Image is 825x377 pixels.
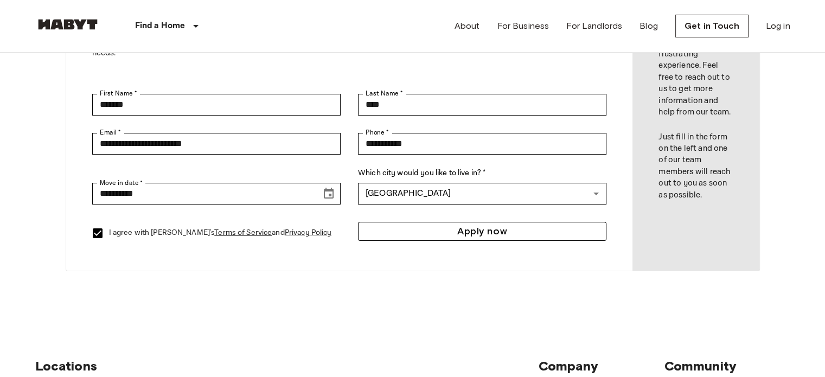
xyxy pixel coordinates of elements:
[455,20,480,33] a: About
[135,20,186,33] p: Find a Home
[35,19,100,30] img: Habyt
[358,183,606,205] div: [GEOGRAPHIC_DATA]
[100,128,121,137] label: Email *
[318,183,340,205] button: Choose date, selected date is Nov 1, 2025
[100,89,137,98] label: First Name *
[214,228,272,238] a: Terms of Service
[566,20,622,33] a: For Landlords
[658,25,733,118] p: Finding a house can be a daunting and frustrating experience. Feel free to reach out to us to get...
[639,20,658,33] a: Blog
[285,228,332,238] a: Privacy Policy
[658,131,733,201] p: Just fill in the form on the left and one of our team members will reach out to you as soon as po...
[366,89,403,98] label: Last Name *
[664,358,737,374] span: Community
[358,168,606,179] label: Which city would you like to live in? *
[366,128,389,137] label: Phone *
[100,178,143,188] label: Move in date
[497,20,549,33] a: For Business
[109,227,332,239] p: I agree with [PERSON_NAME]'s and
[35,358,97,374] span: Locations
[675,15,749,37] a: Get in Touch
[539,358,598,374] span: Company
[766,20,790,33] a: Log in
[358,222,606,241] button: Apply now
